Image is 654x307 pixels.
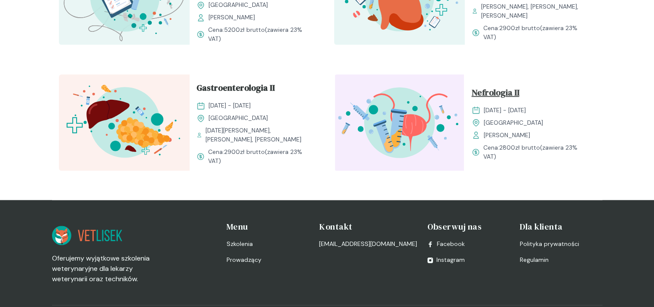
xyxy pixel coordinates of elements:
a: Facebook [427,239,465,249]
span: [GEOGRAPHIC_DATA] [484,118,543,127]
span: [PERSON_NAME] [209,13,255,22]
span: [GEOGRAPHIC_DATA] [209,114,268,123]
a: Prowadzący [227,255,309,264]
a: Nefrologia II [472,86,589,102]
a: Regulamin [520,255,602,264]
a: Szkolenia [227,239,309,249]
a: [EMAIL_ADDRESS][DOMAIN_NAME] [319,239,417,249]
span: Cena: (zawiera 23% VAT) [208,147,313,166]
h4: Kontakt [319,221,417,233]
span: [PERSON_NAME], [PERSON_NAME], [PERSON_NAME] [481,2,588,20]
span: Regulamin [520,255,549,264]
span: [DATE] - [DATE] [484,106,526,115]
a: Gastroenterologia II [197,81,313,98]
h4: Dla klienta [520,221,602,233]
span: [DATE] - [DATE] [209,101,251,110]
p: Oferujemy wyjątkowe szkolenia weterynaryjne dla lekarzy weterynarii oraz techników. [52,253,162,284]
a: Instagram [427,255,465,264]
img: ZxkxEIF3NbkBX8eR_GastroII_T.svg [59,74,190,171]
span: [PERSON_NAME] [484,131,530,140]
span: 2900 zł brutto [499,24,540,32]
span: [DATE][PERSON_NAME], [PERSON_NAME], [PERSON_NAME] [206,126,313,144]
span: Cena: (zawiera 23% VAT) [208,25,313,43]
span: 2900 zł brutto [224,148,265,156]
span: Szkolenia [227,239,253,249]
span: Polityka prywatności [520,239,579,249]
h4: Obserwuj nas [427,221,510,233]
span: 2800 zł brutto [499,144,540,151]
span: Cena: (zawiera 23% VAT) [483,24,589,42]
span: Prowadzący [227,255,261,264]
span: Gastroenterologia II [197,81,275,98]
img: ZpgBUh5LeNNTxPrX_Uro_T.svg [334,74,465,171]
a: Polityka prywatności [520,239,602,249]
span: Nefrologia II [472,86,519,102]
span: Cena: (zawiera 23% VAT) [483,143,589,161]
span: 5200 zł brutto [224,26,265,34]
h4: Menu [227,221,309,233]
span: [GEOGRAPHIC_DATA] [209,0,268,9]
